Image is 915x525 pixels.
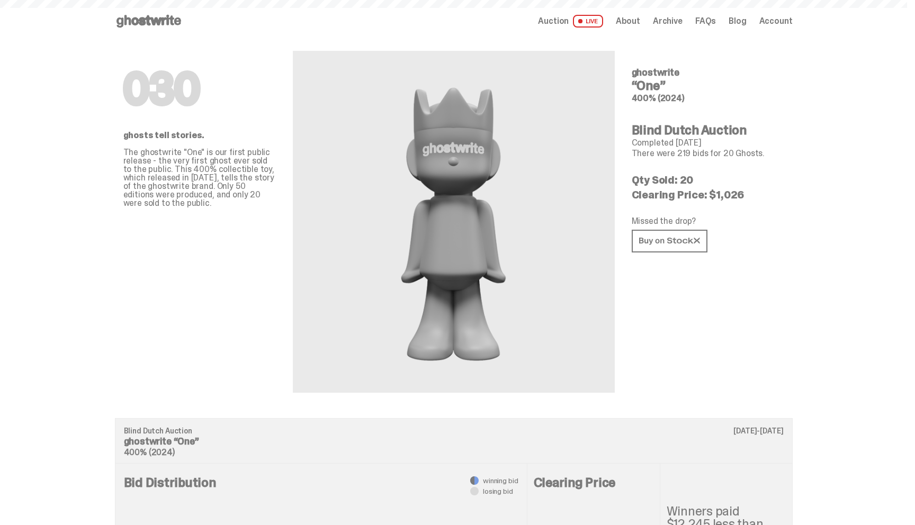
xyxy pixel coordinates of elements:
span: ghostwrite [632,66,679,79]
span: 400% (2024) [124,447,175,458]
a: Blog [729,17,746,25]
a: FAQs [695,17,716,25]
span: Auction [538,17,569,25]
h4: Blind Dutch Auction [632,124,784,137]
a: Account [759,17,793,25]
p: Blind Dutch Auction [124,427,784,435]
p: ghosts tell stories. [123,131,276,140]
a: Auction LIVE [538,15,603,28]
span: LIVE [573,15,603,28]
h4: Clearing Price [534,476,653,489]
h4: Bid Distribution [124,476,518,523]
span: losing bid [483,487,513,495]
img: ghostwrite&ldquo;One&rdquo; [372,76,535,367]
p: [DATE]-[DATE] [733,427,783,435]
span: winning bid [483,477,518,484]
p: Clearing Price: $1,026 [632,189,784,200]
p: Missed the drop? [632,217,784,225]
a: About [616,17,640,25]
p: ghostwrite “One” [124,437,784,446]
span: 400% (2024) [632,93,685,104]
h4: “One” [632,79,784,92]
p: Completed [DATE] [632,139,784,147]
p: The ghostwrite "One" is our first public release - the very first ghost ever sold to the public. ... [123,148,276,207]
p: Qty Sold: 20 [632,175,784,185]
a: Archive [653,17,683,25]
h1: 030 [123,68,276,110]
p: There were 219 bids for 20 Ghosts. [632,149,784,158]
